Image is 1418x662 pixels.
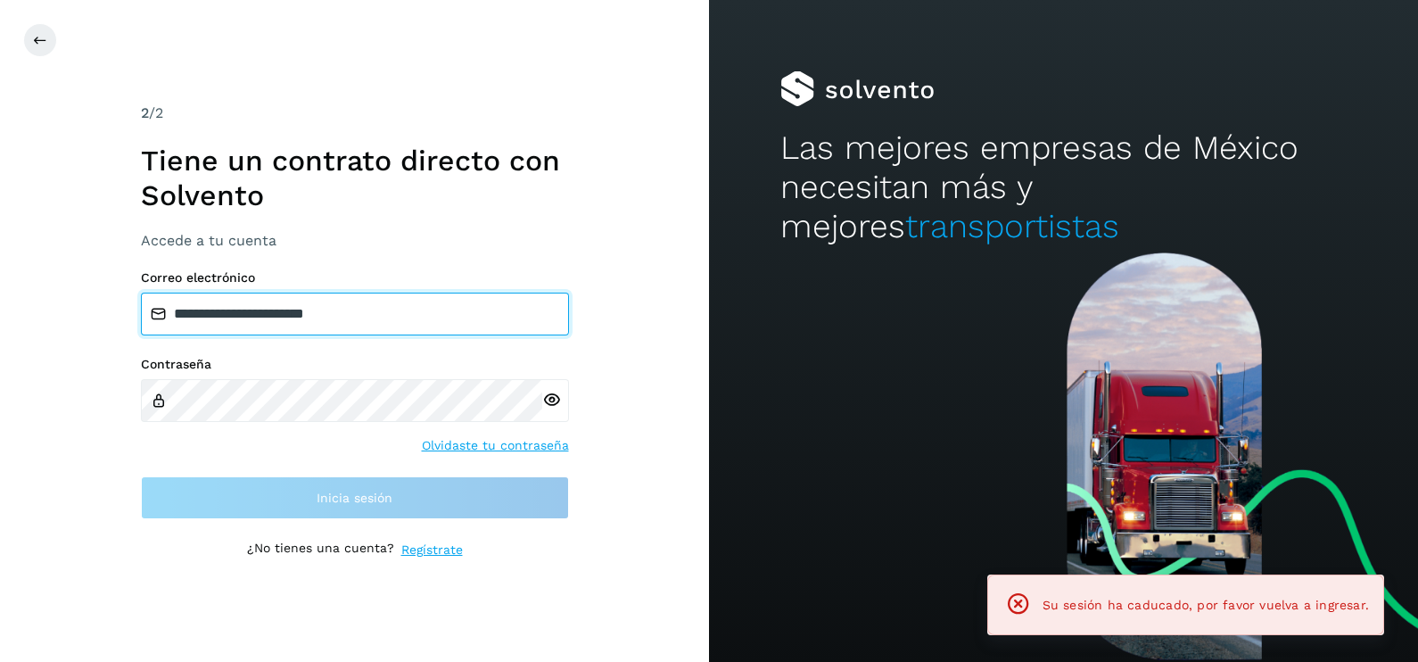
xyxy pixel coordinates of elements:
[141,232,569,249] h3: Accede a tu cuenta
[141,476,569,519] button: Inicia sesión
[247,541,394,559] p: ¿No tienes una cuenta?
[780,128,1348,247] h2: Las mejores empresas de México necesitan más y mejores
[141,104,149,121] span: 2
[317,492,392,504] span: Inicia sesión
[1043,598,1369,612] span: Su sesión ha caducado, por favor vuelva a ingresar.
[141,270,569,285] label: Correo electrónico
[401,541,463,559] a: Regístrate
[141,144,569,212] h1: Tiene un contrato directo con Solvento
[422,436,569,455] a: Olvidaste tu contraseña
[141,103,569,124] div: /2
[141,357,569,372] label: Contraseña
[905,207,1119,245] span: transportistas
